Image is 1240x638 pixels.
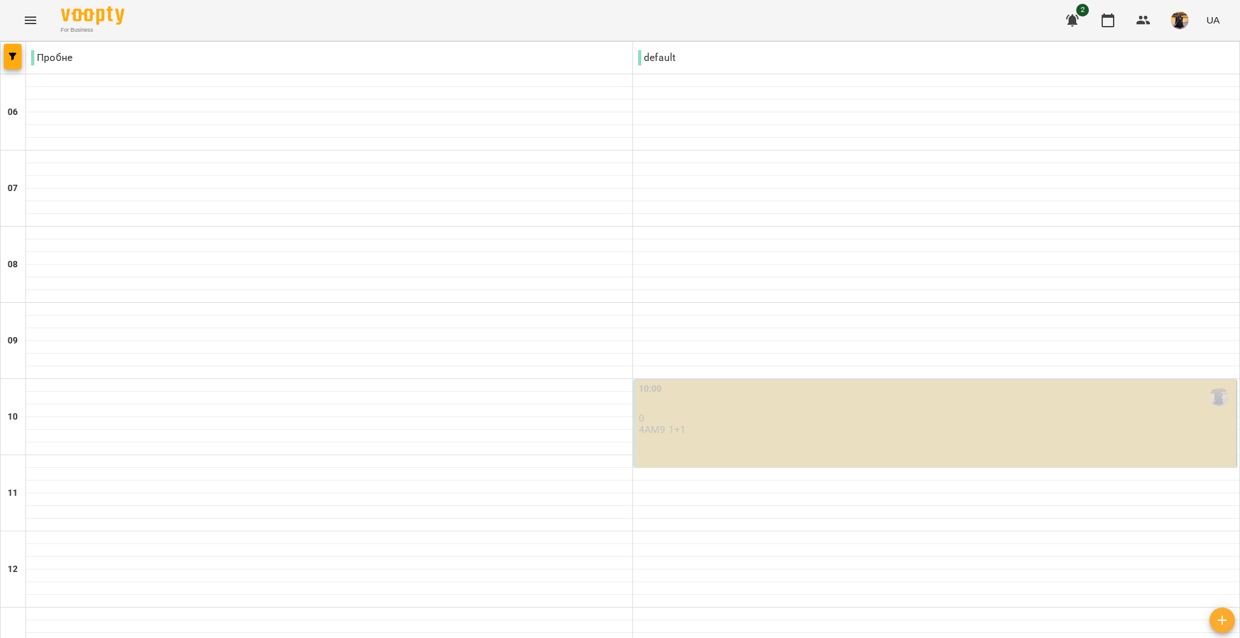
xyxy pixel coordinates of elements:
h6: 09 [8,334,18,348]
button: Menu [15,5,46,36]
p: Пробне [31,50,72,65]
button: Створити урок [1210,608,1235,633]
img: d9e4fe055f4d09e87b22b86a2758fb91.jpg [1171,11,1189,29]
h6: 08 [8,258,18,272]
h6: 10 [8,410,18,424]
p: default [638,50,676,65]
img: Voopty Logo [61,6,124,25]
span: UA [1206,13,1220,27]
label: 10:00 [639,382,662,396]
p: 4АМ9 1+1 [639,424,686,435]
span: 2 [1076,4,1089,17]
h6: 06 [8,105,18,119]
span: For Business [61,26,124,34]
img: Доля Єлизавета Миколаївна [1210,387,1229,406]
h6: 12 [8,562,18,576]
h6: 11 [8,486,18,500]
h6: 07 [8,182,18,196]
p: 0 [639,413,1234,423]
button: UA [1201,8,1225,32]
